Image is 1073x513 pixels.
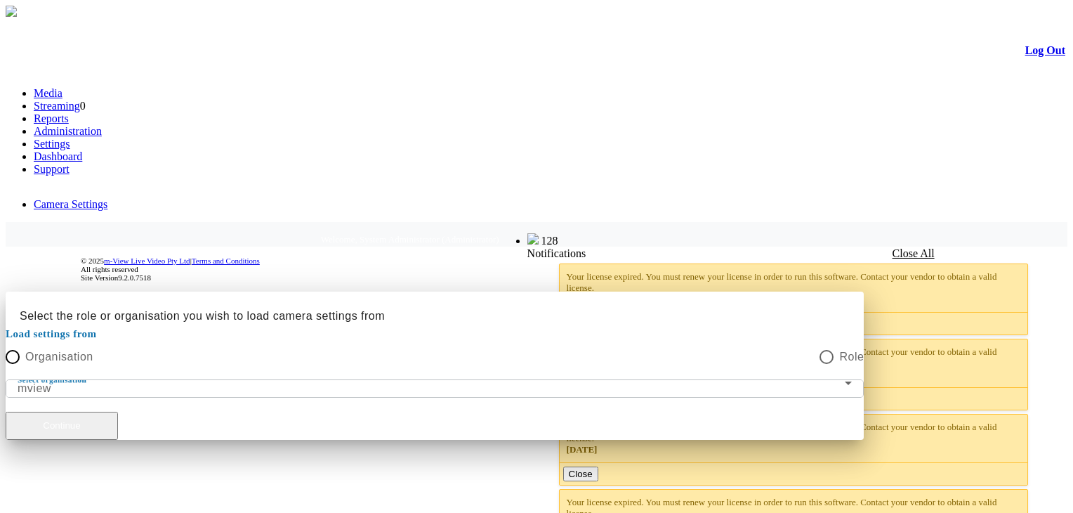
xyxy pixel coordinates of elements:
[34,150,82,162] a: Dashboard
[34,138,70,150] a: Settings
[1025,44,1065,56] a: Log Out
[81,273,1065,282] div: Site Version
[6,325,864,342] mat-label: Load settings from
[563,467,598,481] button: Close
[34,100,80,112] a: Streaming
[6,6,17,17] img: arrow-3.png
[104,256,190,265] a: m-View Live Video Pty Ltd
[527,233,539,245] img: bell25.png
[34,112,69,124] a: Reports
[6,292,864,325] h2: Select the role or organisation you wish to load camera settings from
[34,125,102,137] a: Administration
[15,249,71,290] img: DigiCert Secured Site Seal
[81,256,1065,282] div: © 2025 | All rights reserved
[34,87,62,99] a: Media
[541,235,558,247] span: 128
[834,349,864,365] label: Role
[567,444,598,455] span: [DATE]
[80,100,86,112] span: 0
[20,349,93,365] label: Organisation
[6,348,864,365] mat-radio-group: Select an option
[567,271,1021,305] div: Your license expired. You must renew your license in order to run this software. Contact your ven...
[893,247,935,259] a: Close All
[321,234,499,245] span: Welcome, System Administrator (Administrator)
[34,198,107,210] a: Camera Settings
[6,412,118,440] button: Continue
[527,247,1038,260] div: Notifications
[18,382,51,394] span: mview
[34,163,70,175] a: Support
[118,273,151,282] span: 9.2.0.7518
[192,256,260,265] a: Terms and Conditions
